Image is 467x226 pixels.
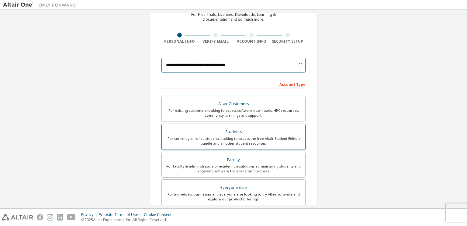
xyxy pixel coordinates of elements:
[67,214,76,221] img: youtube.svg
[144,212,175,217] div: Cookie Consent
[81,212,99,217] div: Privacy
[47,214,53,221] img: instagram.svg
[165,100,302,108] div: Altair Customers
[3,2,79,8] img: Altair One
[191,12,276,22] div: For Free Trials, Licenses, Downloads, Learning & Documentation and so much more.
[81,217,175,222] p: © 2025 Altair Engineering, Inc. All Rights Reserved.
[37,214,43,221] img: facebook.svg
[165,136,302,146] div: For currently enrolled students looking to access the free Altair Student Edition bundle and all ...
[165,183,302,192] div: Everyone else
[165,192,302,202] div: For individuals, businesses and everyone else looking to try Altair software and explore our prod...
[198,39,234,44] div: Verify Email
[2,214,33,221] img: altair_logo.svg
[233,39,270,44] div: Account Info
[165,156,302,164] div: Faculty
[57,214,63,221] img: linkedin.svg
[99,212,144,217] div: Website Terms of Use
[161,39,198,44] div: Personal Info
[165,128,302,136] div: Students
[165,164,302,174] div: For faculty & administrators of academic institutions administering students and accessing softwa...
[161,79,306,89] div: Account Type
[165,108,302,118] div: For existing customers looking to access software downloads, HPC resources, community, trainings ...
[270,39,306,44] div: Security Setup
